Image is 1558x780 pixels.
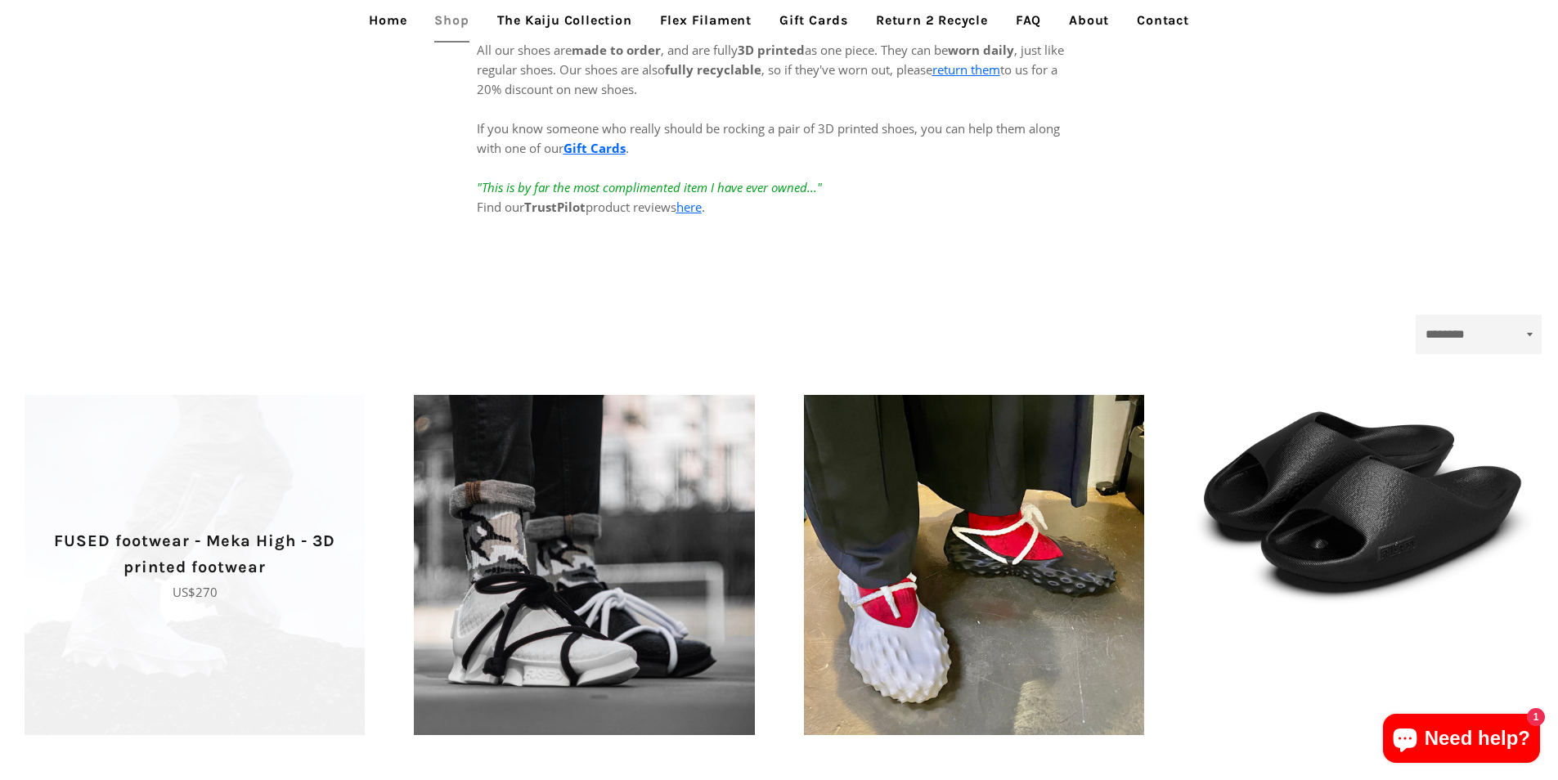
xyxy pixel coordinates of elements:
inbox-online-store-chat: Shopify online store chat [1378,714,1545,767]
a: here [676,199,702,215]
a: [3D printed Shoes] - lightweight custom 3dprinted shoes sneakers sandals fused footwear [804,395,1144,735]
p: FUSED footwear - Meka High - 3D printed footwear [53,528,336,581]
p: US$270 [53,582,336,602]
strong: TrustPilot [524,199,586,215]
a: Slate-Black [1193,395,1533,610]
p: All our shoes are , and are fully as one piece. They can be , just like regular shoes. Our shoes ... [477,20,1082,217]
strong: fully recyclable [665,61,761,78]
strong: 3D printed [738,42,805,58]
a: Gift Cards [563,140,626,156]
strong: worn daily [948,42,1014,58]
em: "This is by far the most complimented item I have ever owned..." [477,179,822,195]
a: [3D printed Shoes] - lightweight custom 3dprinted shoes sneakers sandals fused footwear FUSED foo... [25,395,365,735]
a: [3D printed Shoes] - lightweight custom 3dprinted shoes sneakers sandals fused footwear [414,395,754,735]
a: return them [932,61,1000,78]
strong: made to order [572,42,661,58]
